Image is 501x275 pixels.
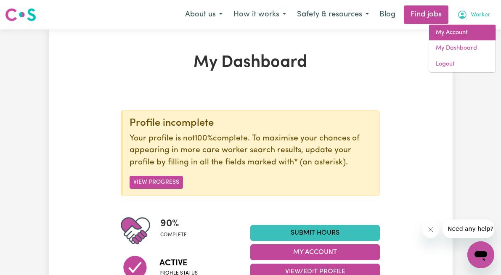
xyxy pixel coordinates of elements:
u: 100% [195,135,213,143]
a: My Account [429,25,496,41]
span: complete [160,231,187,239]
iframe: Message from company [443,219,494,238]
p: Your profile is not complete. To maximise your chances of appearing in more care worker search re... [130,133,373,169]
img: Careseekers logo [5,7,36,22]
div: Profile incomplete [130,117,373,130]
button: My Account [452,6,496,24]
a: Logout [429,56,496,72]
span: 90 % [160,216,187,231]
button: About us [180,6,228,24]
span: Worker [471,11,490,20]
a: My Dashboard [429,40,496,56]
div: My Account [429,24,496,73]
button: View Progress [130,176,183,189]
button: How it works [228,6,292,24]
iframe: Close message [422,221,439,238]
div: Profile completeness: 90% [160,216,194,246]
span: Active [159,257,198,270]
a: Careseekers logo [5,5,36,24]
span: an asterisk [294,159,346,167]
button: My Account [250,244,380,260]
a: Submit Hours [250,225,380,241]
button: Safety & resources [292,6,374,24]
a: Blog [374,5,400,24]
iframe: Button to launch messaging window [467,241,494,268]
a: Find jobs [404,5,448,24]
h1: My Dashboard [121,53,380,73]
